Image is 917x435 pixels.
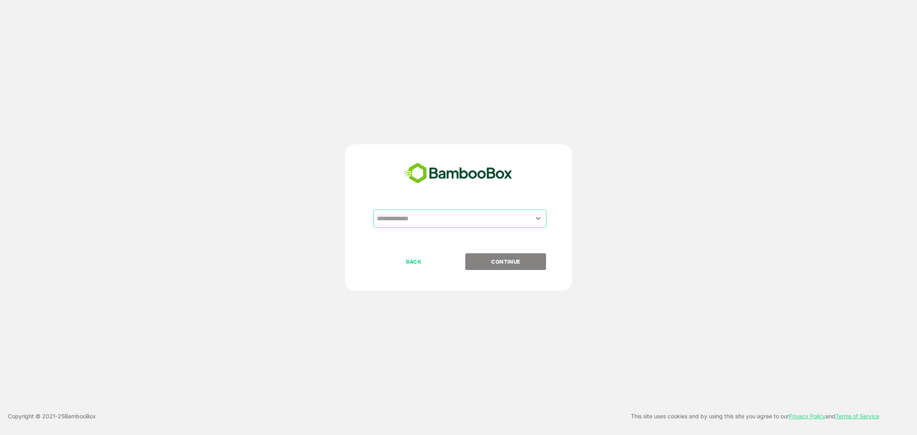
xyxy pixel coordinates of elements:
a: Privacy Policy [789,413,825,419]
button: CONTINUE [465,253,546,270]
img: bamboobox [400,160,517,186]
p: Copyright © 2021- 25 BambooBox [8,412,96,421]
p: CONTINUE [466,257,546,266]
p: This site uses cookies and by using this site you agree to our and [631,412,879,421]
button: BACK [373,253,454,270]
p: BACK [374,257,454,266]
button: Open [533,213,544,224]
a: Terms of Service [835,413,879,419]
